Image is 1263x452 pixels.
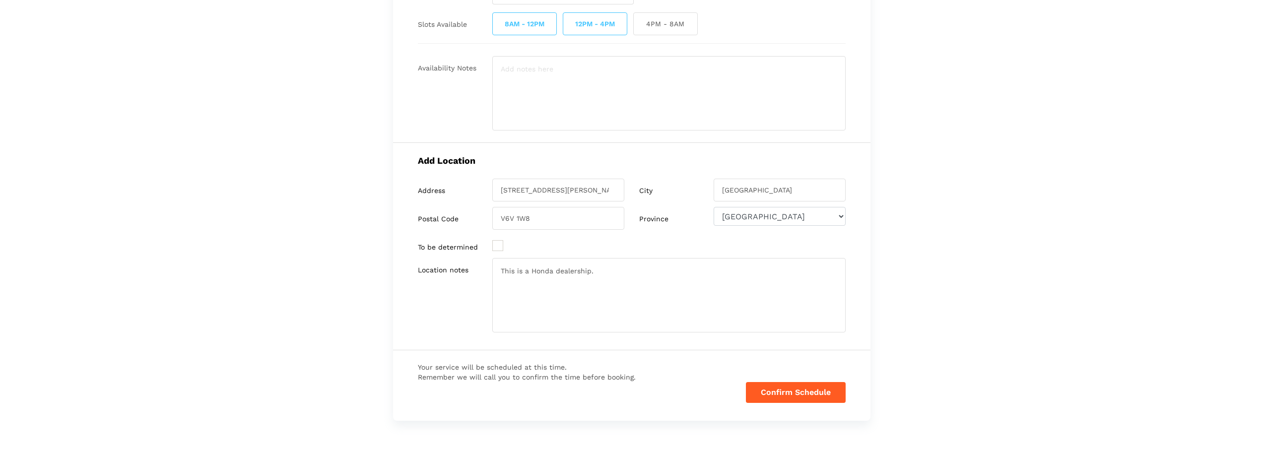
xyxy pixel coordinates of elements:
label: Availability Notes [418,64,476,72]
span: Your service will be scheduled at this time. Remember we will call you to confirm the time before... [418,362,636,383]
span: 12PM - 4PM [563,12,627,35]
button: Confirm Schedule [746,382,846,403]
label: To be determined [418,243,478,252]
label: Location notes [418,266,468,274]
label: City [639,187,653,195]
label: Postal Code [418,215,459,223]
h5: Add Location [418,155,846,166]
span: 4PM - 8AM [633,12,698,35]
span: 8AM - 12PM [492,12,557,35]
label: Province [639,215,668,223]
label: Slots Available [418,20,467,29]
label: Address [418,187,445,195]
